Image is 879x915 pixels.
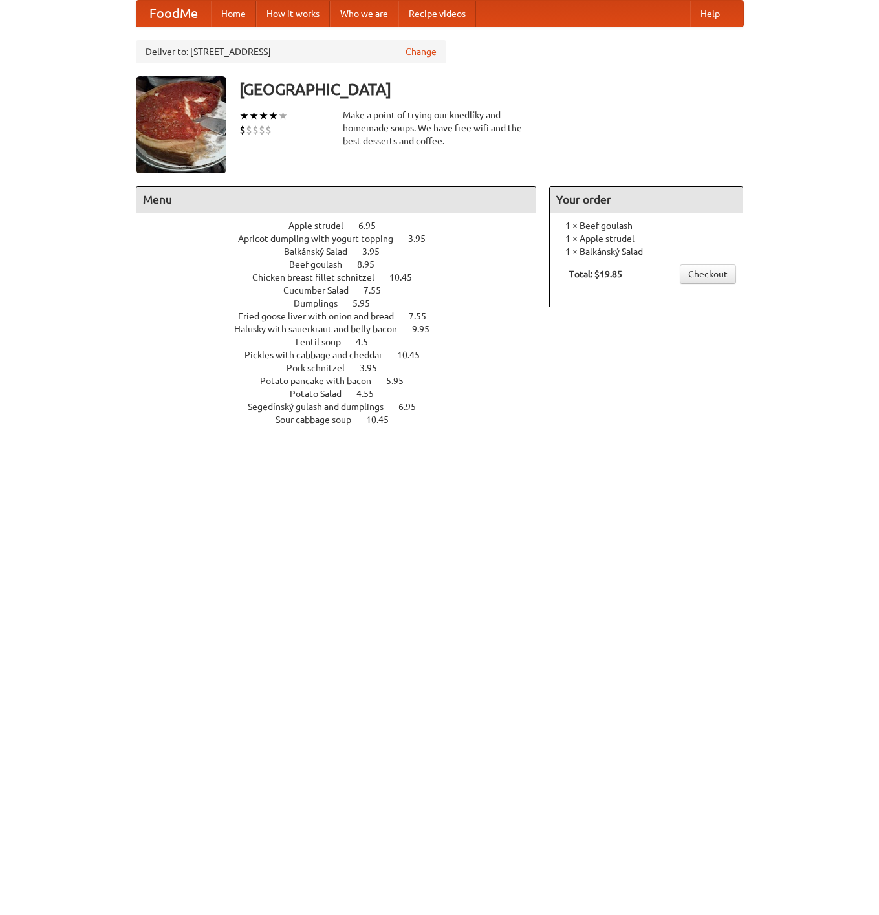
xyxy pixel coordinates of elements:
[284,246,360,257] span: Balkánský Salad
[550,187,743,213] h4: Your order
[238,233,406,244] span: Apricot dumpling with yogurt topping
[244,350,395,360] span: Pickles with cabbage and cheddar
[234,324,410,334] span: Halusky with sauerkraut and belly bacon
[234,324,453,334] a: Halusky with sauerkraut and belly bacon 9.95
[290,389,354,399] span: Potato Salad
[556,232,736,245] li: 1 × Apple strudel
[260,376,428,386] a: Potato pancake with bacon 5.95
[366,414,402,425] span: 10.45
[362,246,393,257] span: 3.95
[248,402,440,412] a: Segedínský gulash and dumplings 6.95
[287,363,401,373] a: Pork schnitzel 3.95
[397,350,433,360] span: 10.45
[252,123,259,137] li: $
[246,123,252,137] li: $
[259,109,268,123] li: ★
[284,246,404,257] a: Balkánský Salad 3.95
[260,376,384,386] span: Potato pancake with bacon
[288,221,356,231] span: Apple strudel
[259,123,265,137] li: $
[276,414,364,425] span: Sour cabbage soup
[283,285,405,296] a: Cucumber Salad 7.55
[357,259,387,270] span: 8.95
[268,109,278,123] li: ★
[343,109,537,147] div: Make a point of trying our knedlíky and homemade soups. We have free wifi and the best desserts a...
[360,363,390,373] span: 3.95
[278,109,288,123] li: ★
[252,272,436,283] a: Chicken breast fillet schnitzel 10.45
[356,389,387,399] span: 4.55
[283,285,362,296] span: Cucumber Salad
[398,402,429,412] span: 6.95
[296,337,392,347] a: Lentil soup 4.5
[294,298,351,308] span: Dumplings
[569,269,622,279] b: Total: $19.85
[690,1,730,27] a: Help
[287,363,358,373] span: Pork schnitzel
[252,272,387,283] span: Chicken breast fillet schnitzel
[408,233,439,244] span: 3.95
[556,245,736,258] li: 1 × Balkánský Salad
[211,1,256,27] a: Home
[239,76,744,102] h3: [GEOGRAPHIC_DATA]
[406,45,437,58] a: Change
[244,350,444,360] a: Pickles with cabbage and cheddar 10.45
[238,311,450,321] a: Fried goose liver with onion and bread 7.55
[389,272,425,283] span: 10.45
[680,264,736,284] a: Checkout
[364,285,394,296] span: 7.55
[330,1,398,27] a: Who we are
[239,123,246,137] li: $
[398,1,476,27] a: Recipe videos
[238,311,407,321] span: Fried goose liver with onion and bread
[288,221,400,231] a: Apple strudel 6.95
[294,298,394,308] a: Dumplings 5.95
[239,109,249,123] li: ★
[238,233,450,244] a: Apricot dumpling with yogurt topping 3.95
[289,259,398,270] a: Beef goulash 8.95
[358,221,389,231] span: 6.95
[136,76,226,173] img: angular.jpg
[136,40,446,63] div: Deliver to: [STREET_ADDRESS]
[136,187,536,213] h4: Menu
[248,402,396,412] span: Segedínský gulash and dumplings
[356,337,381,347] span: 4.5
[296,337,354,347] span: Lentil soup
[409,311,439,321] span: 7.55
[290,389,398,399] a: Potato Salad 4.55
[256,1,330,27] a: How it works
[353,298,383,308] span: 5.95
[249,109,259,123] li: ★
[412,324,442,334] span: 9.95
[276,414,413,425] a: Sour cabbage soup 10.45
[136,1,211,27] a: FoodMe
[556,219,736,232] li: 1 × Beef goulash
[289,259,355,270] span: Beef goulash
[386,376,417,386] span: 5.95
[265,123,272,137] li: $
